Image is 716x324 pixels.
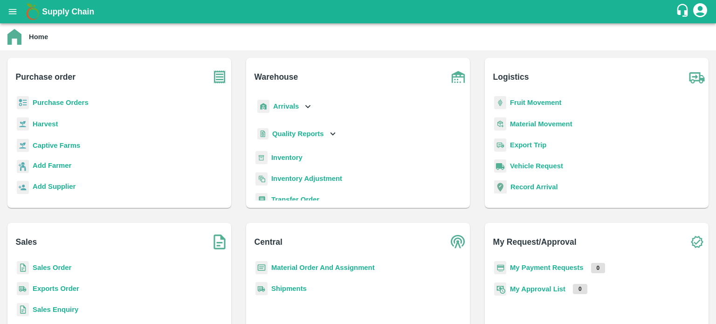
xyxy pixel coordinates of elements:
[255,193,268,207] img: whTransfer
[692,2,709,21] div: account of current user
[685,65,709,89] img: truck
[33,183,76,190] b: Add Supplier
[33,306,78,313] a: Sales Enquiry
[271,285,307,292] a: Shipments
[510,183,558,191] a: Record Arrival
[33,264,71,271] a: Sales Order
[255,282,268,296] img: shipments
[494,282,506,296] img: approval
[271,264,375,271] a: Material Order And Assignment
[29,33,48,41] b: Home
[255,151,268,165] img: whInventory
[271,154,303,161] a: Inventory
[208,65,231,89] img: purchase
[494,117,506,131] img: material
[16,70,76,83] b: Purchase order
[510,285,565,293] a: My Approval List
[17,303,29,317] img: sales
[257,128,268,140] img: qualityReport
[510,162,563,170] a: Vehicle Request
[494,180,507,193] img: recordArrival
[17,96,29,110] img: reciept
[23,2,42,21] img: logo
[42,7,94,16] b: Supply Chain
[17,261,29,275] img: sales
[510,99,562,106] a: Fruit Movement
[2,1,23,22] button: open drawer
[510,141,546,149] a: Export Trip
[255,70,298,83] b: Warehouse
[17,282,29,296] img: shipments
[33,285,79,292] a: Exports Order
[272,130,324,138] b: Quality Reports
[494,159,506,173] img: vehicle
[494,261,506,275] img: payment
[494,96,506,110] img: fruit
[257,100,269,113] img: whArrival
[17,181,29,194] img: supplier
[493,70,529,83] b: Logistics
[271,196,319,203] a: Transfer Order
[7,29,21,45] img: home
[573,284,587,294] p: 0
[33,162,71,169] b: Add Farmer
[33,142,80,149] a: Captive Farms
[33,99,89,106] a: Purchase Orders
[255,96,313,117] div: Arrivals
[17,117,29,131] img: harvest
[685,230,709,254] img: check
[255,235,282,248] b: Central
[208,230,231,254] img: soSales
[255,172,268,186] img: inventory
[494,138,506,152] img: delivery
[273,103,299,110] b: Arrivals
[591,263,606,273] p: 0
[255,261,268,275] img: centralMaterial
[271,175,342,182] a: Inventory Adjustment
[255,124,338,144] div: Quality Reports
[17,160,29,173] img: farmer
[447,65,470,89] img: warehouse
[16,235,37,248] b: Sales
[510,120,572,128] a: Material Movement
[33,181,76,194] a: Add Supplier
[675,3,692,20] div: customer-support
[510,264,584,271] a: My Payment Requests
[42,5,675,18] a: Supply Chain
[33,160,71,173] a: Add Farmer
[33,120,58,128] a: Harvest
[493,235,577,248] b: My Request/Approval
[17,138,29,152] img: harvest
[447,230,470,254] img: central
